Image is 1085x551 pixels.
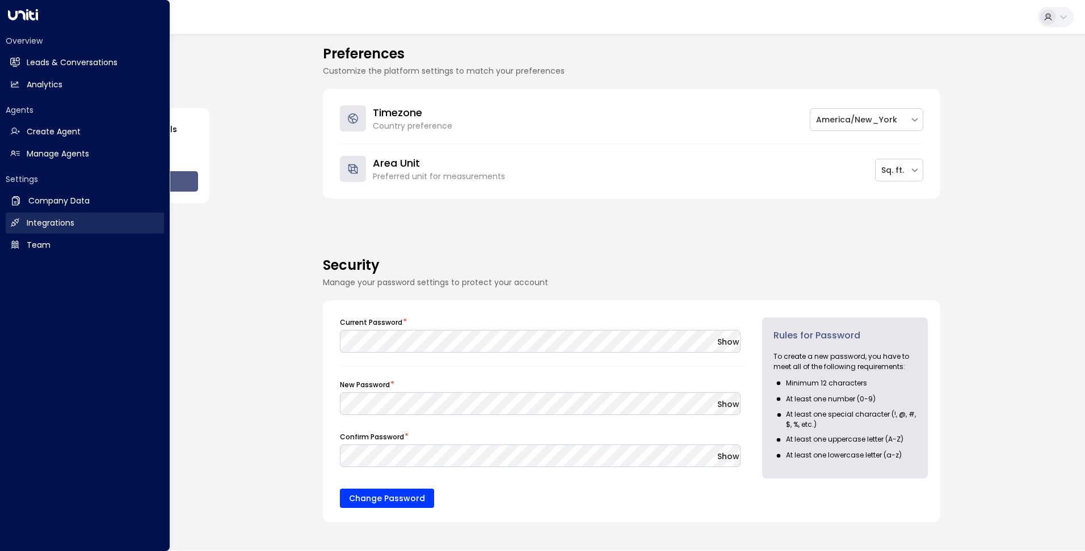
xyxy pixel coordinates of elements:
p: Preferred unit for measurements [373,171,505,183]
a: Manage Agents [6,143,164,164]
h2: Overview [6,35,164,46]
h2: Leads & Conversations [27,57,117,69]
button: Change Password [340,489,434,508]
p: Minimum 12 characters [786,378,867,388]
h2: Settings [6,173,164,185]
p: At least one number (0-9) [786,394,876,404]
span: Show [717,399,739,410]
button: Show [717,452,739,463]
span: Manage your password settings to protect your account [323,277,548,288]
span: Show [717,451,739,462]
h2: Agents [6,104,164,116]
span: Customize the platform settings to match your preferences [323,65,565,77]
h3: Area Unit [373,155,505,171]
label: Confirm Password [340,432,404,442]
button: Show [717,400,739,411]
label: Current Password [340,317,402,328]
p: At least one special character (!, @, #, $, %, etc.) [786,409,916,430]
h2: Create Agent [27,126,81,138]
a: Company Data [6,190,164,211]
a: Integrations [6,213,164,234]
h2: Team [27,239,51,251]
h1: Rules for Password [773,329,916,342]
h4: Preferences [323,44,940,64]
p: To create a new password, you have to meet all of the following requirements: [773,351,916,372]
p: Country preference [373,120,452,132]
a: Team [6,235,164,256]
h4: Security [323,255,940,275]
span: Show [717,336,739,347]
a: Leads & Conversations [6,52,164,73]
h3: Timezone [373,105,452,120]
h2: Company Data [28,195,90,207]
p: At least one lowercase letter (a-z) [786,450,902,460]
h2: Analytics [27,79,62,91]
p: At least one uppercase letter (A-Z) [786,434,903,444]
h2: Manage Agents [27,148,89,160]
a: Analytics [6,74,164,95]
a: Create Agent [6,121,164,142]
div: Sq. ft. [881,164,904,176]
label: New Password [340,380,390,390]
button: Show [717,337,739,349]
h2: Integrations [27,217,74,229]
